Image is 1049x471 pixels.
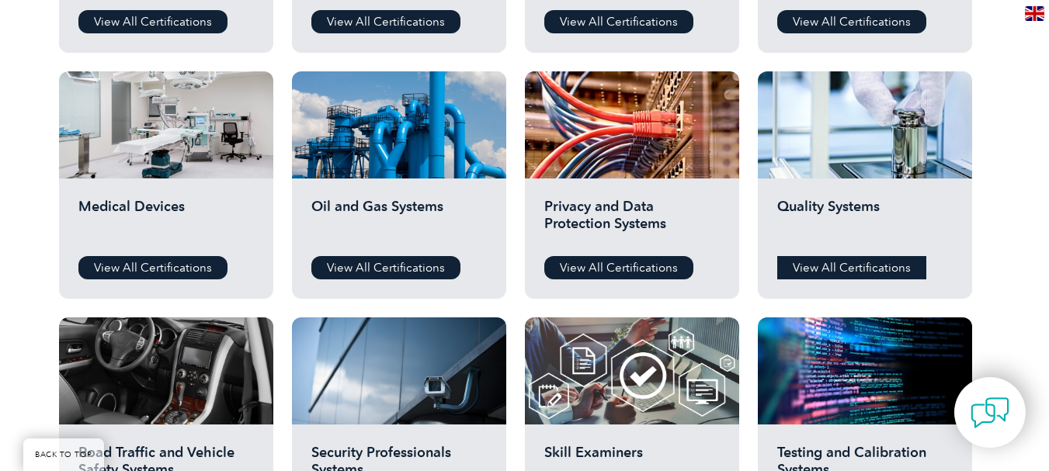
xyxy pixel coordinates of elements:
[777,10,926,33] a: View All Certifications
[777,256,926,279] a: View All Certifications
[1025,6,1044,21] img: en
[777,198,953,244] h2: Quality Systems
[311,198,487,244] h2: Oil and Gas Systems
[544,10,693,33] a: View All Certifications
[78,10,228,33] a: View All Certifications
[311,256,460,279] a: View All Certifications
[78,256,228,279] a: View All Certifications
[23,438,104,471] a: BACK TO TOP
[311,10,460,33] a: View All Certifications
[78,198,254,244] h2: Medical Devices
[544,198,720,244] h2: Privacy and Data Protection Systems
[971,393,1009,432] img: contact-chat.png
[544,256,693,279] a: View All Certifications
